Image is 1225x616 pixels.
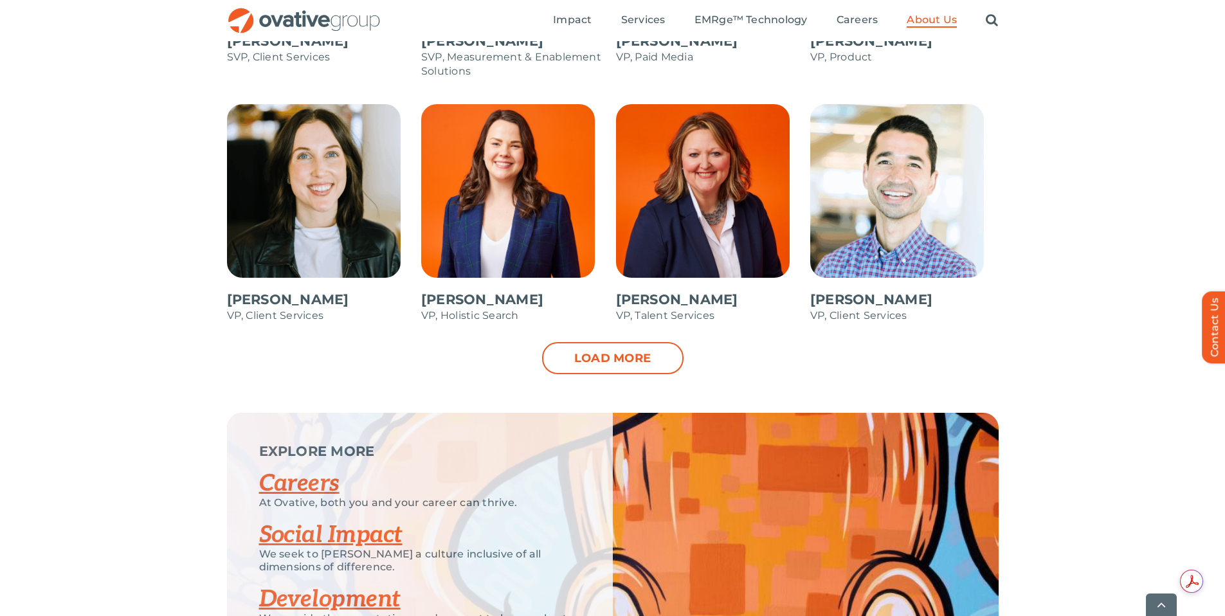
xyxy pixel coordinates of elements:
[259,548,581,574] p: We seek to [PERSON_NAME] a culture inclusive of all dimensions of difference.
[694,14,808,28] a: EMRge™ Technology
[986,14,998,28] a: Search
[621,14,666,26] span: Services
[259,496,581,509] p: At Ovative, both you and your career can thrive.
[694,14,808,26] span: EMRge™ Technology
[259,521,403,549] a: Social Impact
[621,14,666,28] a: Services
[259,445,581,458] p: EXPLORE MORE
[907,14,957,28] a: About Us
[259,585,401,613] a: Development
[553,14,592,26] span: Impact
[907,14,957,26] span: About Us
[227,6,381,19] a: OG_Full_horizontal_RGB
[837,14,878,26] span: Careers
[259,469,340,498] a: Careers
[837,14,878,28] a: Careers
[542,342,684,374] a: Load more
[553,14,592,28] a: Impact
